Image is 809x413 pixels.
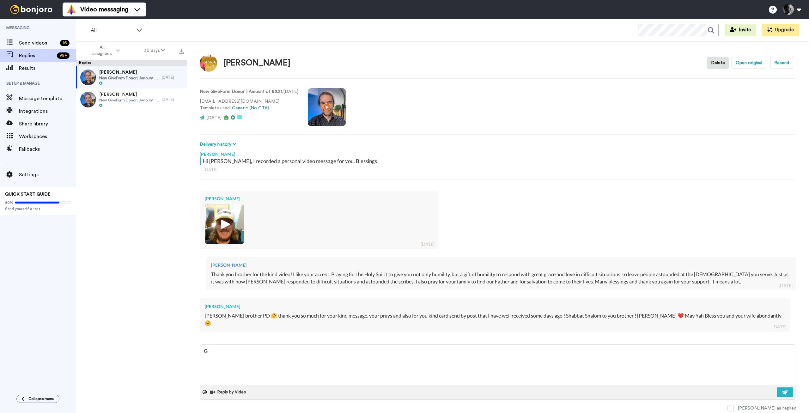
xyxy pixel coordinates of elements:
[99,91,159,98] span: [PERSON_NAME]
[179,49,184,54] img: export.svg
[200,141,238,148] button: Delivery history
[162,97,184,102] div: [DATE]
[210,387,248,397] button: Reply by Video
[76,88,187,111] a: [PERSON_NAME]New GiveForm Donor | Amount of 30.47[DATE]
[5,192,51,197] span: QUICK START GUIDE
[80,5,128,14] span: Video messaging
[91,27,133,34] span: All
[200,148,796,157] div: [PERSON_NAME]
[205,312,785,327] div: [PERSON_NAME] brother PD 🤗 thank you so much for your kind message, your prays and also for you k...
[99,98,159,103] span: New GiveForm Donor | Amount of 30.47
[76,66,187,88] a: [PERSON_NAME]New GiveForm Donor | Amount of 52.21[DATE]
[211,262,791,268] div: [PERSON_NAME]
[177,46,186,55] button: Export all results that match these filters now.
[232,106,269,110] a: Generic (No CTA)
[66,4,76,15] img: vm-color.svg
[99,69,159,76] span: [PERSON_NAME]
[19,107,76,115] span: Integrations
[28,396,54,401] span: Collapse menu
[89,44,115,57] span: All assignees
[200,345,796,385] textarea: G
[5,200,13,205] span: 80%
[5,206,71,211] span: Send yourself a test
[205,303,785,310] div: [PERSON_NAME]
[16,395,59,403] button: Collapse menu
[19,52,54,59] span: Replies
[200,88,298,95] p: : [DATE]
[203,157,795,165] div: Hi [PERSON_NAME], I recorded a personal video message for you. Blessings!
[770,57,793,69] button: Resend
[19,95,76,102] span: Message template
[60,40,70,46] div: 16
[162,75,184,80] div: [DATE]
[57,52,70,59] div: 99 +
[206,116,222,120] span: [DATE]
[205,204,244,244] img: aeb5909b-489b-4966-a6ce-b7bbfd0747a7-thumb.jpg
[772,324,786,330] div: [DATE]
[19,133,76,140] span: Workspaces
[80,70,96,85] img: 29033359-5832-4784-b4fd-2ae0cf67bb41-thumb.jpg
[19,64,76,72] span: Results
[200,98,298,112] p: [EMAIL_ADDRESS][DOMAIN_NAME] Template used:
[204,167,793,173] div: [DATE]
[19,145,76,153] span: Fallbacks
[211,271,791,285] div: Thank you brother for the kind video! I like your accent. Praying for the Holy Spirit to give you...
[779,282,793,289] div: [DATE]
[76,60,187,66] div: Replies
[223,58,290,68] div: [PERSON_NAME]
[421,241,435,247] div: [DATE]
[99,76,159,81] span: New GiveForm Donor | Amount of 52.21
[8,5,55,14] img: bj-logo-header-white.svg
[19,171,76,179] span: Settings
[782,390,789,395] img: send-white.svg
[19,39,58,47] span: Send videos
[80,92,96,107] img: e8d4cf46-5185-494c-8d12-fcefb7c84bdd-thumb.jpg
[725,24,756,36] button: Invite
[732,57,766,69] button: Open original
[707,57,729,69] button: Delete
[205,196,433,202] div: [PERSON_NAME]
[216,216,233,233] img: ic_play_thick.png
[132,45,177,56] button: 30 days
[200,54,217,72] img: Image of Clément Rieux
[762,24,799,36] button: Upgrade
[738,405,796,411] div: [PERSON_NAME] as replied
[19,120,76,128] span: Share library
[200,89,282,94] strong: New GiveForm Donor | Amount of 52.21
[77,42,132,59] button: All assignees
